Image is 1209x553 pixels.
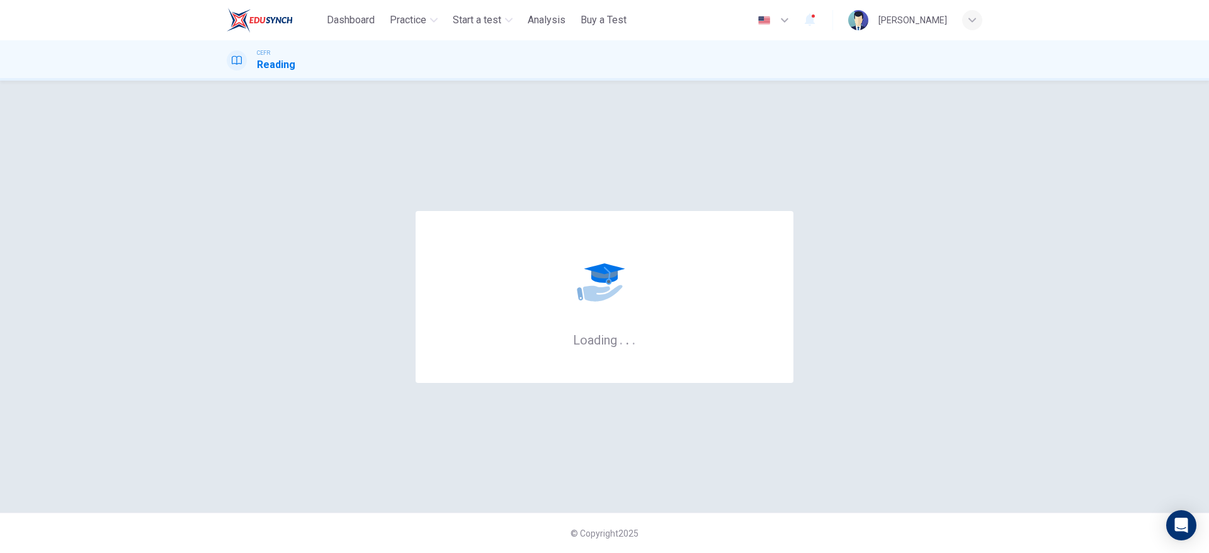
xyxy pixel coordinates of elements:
a: ELTC logo [227,8,322,33]
span: Practice [390,13,426,28]
span: Dashboard [327,13,375,28]
button: Analysis [523,9,570,31]
span: © Copyright 2025 [570,528,639,539]
h6: . [625,328,630,349]
span: Analysis [528,13,565,28]
h6: . [632,328,636,349]
h1: Reading [257,57,295,72]
button: Practice [385,9,443,31]
span: Buy a Test [581,13,627,28]
span: CEFR [257,48,270,57]
h6: Loading [573,331,636,348]
button: Start a test [448,9,518,31]
button: Buy a Test [576,9,632,31]
button: Dashboard [322,9,380,31]
span: Start a test [453,13,501,28]
img: ELTC logo [227,8,293,33]
img: Profile picture [848,10,868,30]
div: Open Intercom Messenger [1166,510,1196,540]
div: [PERSON_NAME] [878,13,947,28]
h6: . [619,328,623,349]
img: en [756,16,772,25]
